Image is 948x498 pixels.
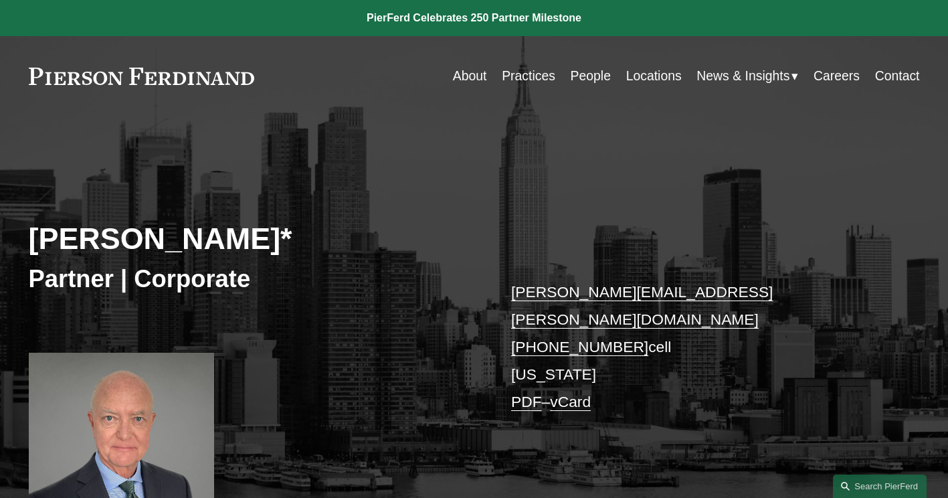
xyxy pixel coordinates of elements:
a: Contact [875,63,920,89]
h3: Partner | Corporate [29,264,474,294]
a: [PHONE_NUMBER] [511,338,648,355]
a: Search this site [833,475,927,498]
a: About [453,63,487,89]
a: Locations [626,63,682,89]
a: [PERSON_NAME][EMAIL_ADDRESS][PERSON_NAME][DOMAIN_NAME] [511,283,773,328]
a: People [571,63,611,89]
a: vCard [550,393,591,410]
p: cell [US_STATE] – [511,278,882,416]
a: Practices [502,63,555,89]
a: folder dropdown [696,63,798,89]
span: News & Insights [696,64,789,88]
a: Careers [814,63,860,89]
h2: [PERSON_NAME]* [29,221,474,257]
a: PDF [511,393,542,410]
